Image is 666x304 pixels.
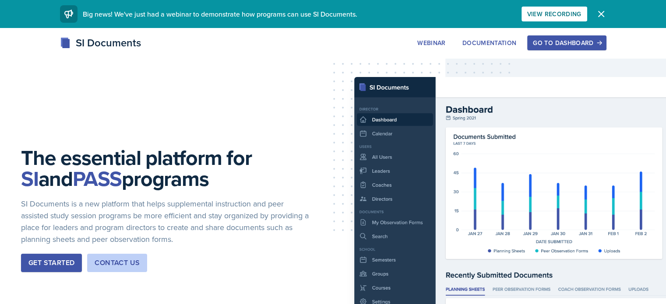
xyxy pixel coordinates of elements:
[60,35,141,51] div: SI Documents
[412,35,451,50] button: Webinar
[95,258,140,268] div: Contact Us
[462,39,517,46] div: Documentation
[21,254,82,272] button: Get Started
[533,39,600,46] div: Go to Dashboard
[457,35,522,50] button: Documentation
[527,35,606,50] button: Go to Dashboard
[83,9,357,19] span: Big news! We've just had a webinar to demonstrate how programs can use SI Documents.
[417,39,445,46] div: Webinar
[87,254,147,272] button: Contact Us
[28,258,74,268] div: Get Started
[522,7,587,21] button: View Recording
[527,10,581,17] div: View Recording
